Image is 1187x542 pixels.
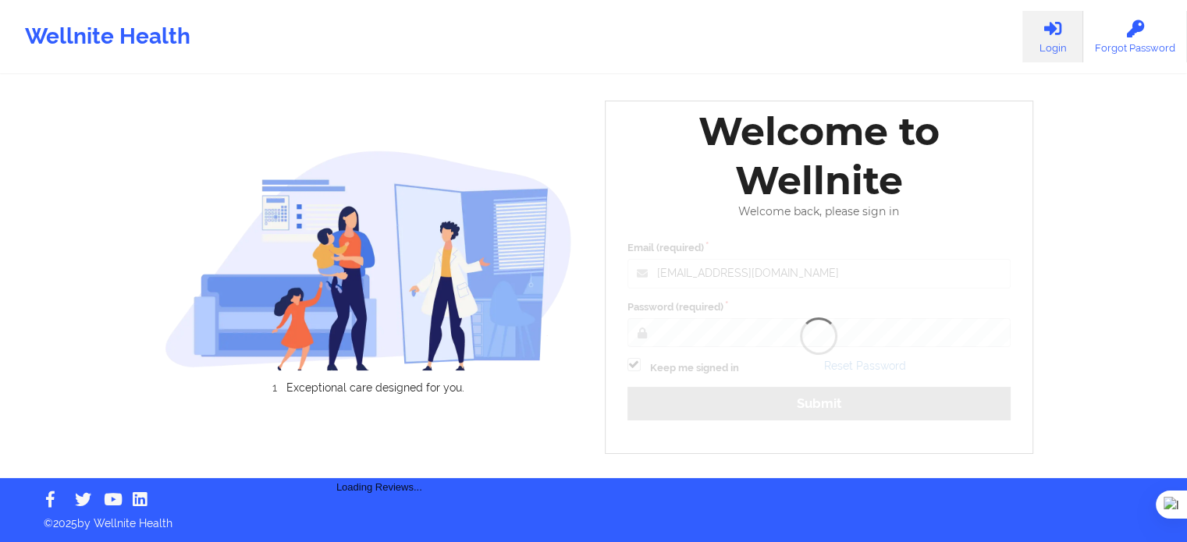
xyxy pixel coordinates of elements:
div: Welcome back, please sign in [617,205,1022,218]
p: © 2025 by Wellnite Health [33,505,1154,531]
div: Welcome to Wellnite [617,107,1022,205]
li: Exceptional care designed for you. [179,381,572,394]
a: Forgot Password [1083,11,1187,62]
div: Loading Reviews... [165,420,594,495]
img: wellnite-auth-hero_200.c722682e.png [165,150,572,370]
a: Login [1022,11,1083,62]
